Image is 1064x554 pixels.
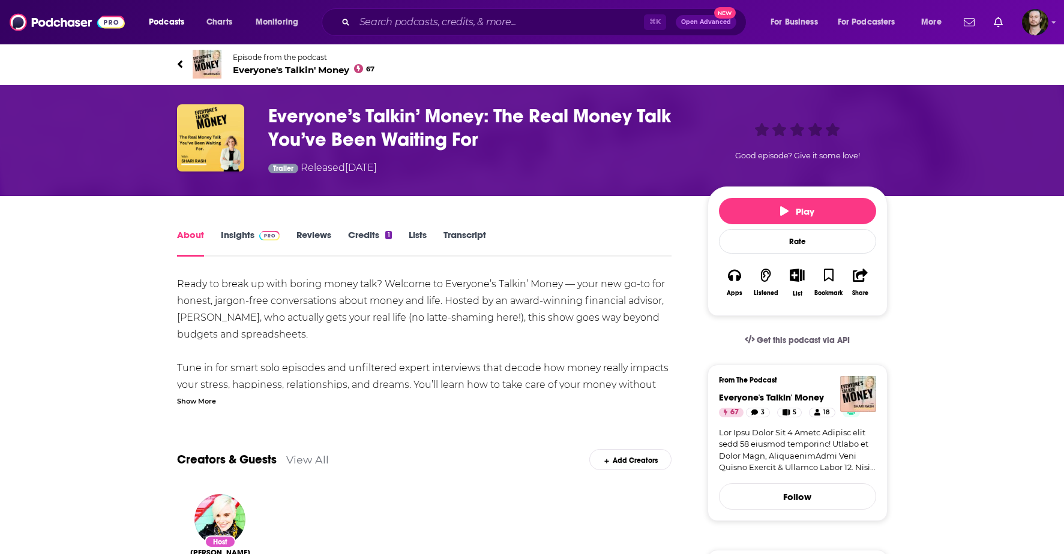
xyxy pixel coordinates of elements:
span: 67 [730,407,739,418]
a: InsightsPodchaser Pro [221,229,280,257]
a: 18 [809,408,835,417]
span: 3 [761,407,765,418]
a: Show notifications dropdown [989,12,1008,32]
span: For Business [771,14,818,31]
span: ⌘ K [644,14,666,30]
a: Lor Ipsu Dolor Sit 4 Ametc Adipisc elit sedd 58 eiusmod temporinc! Utlabo et Dolor Magn, Aliquaen... [719,427,876,474]
a: Transcript [443,229,486,257]
a: Everyone's Talkin' MoneyEpisode from the podcastEveryone's Talkin' Money67 [177,50,888,79]
span: Open Advanced [681,19,731,25]
span: Good episode? Give it some love! [735,151,860,160]
a: Credits1 [348,229,391,257]
button: open menu [913,13,957,32]
span: Episode from the podcast [233,53,375,62]
div: Show More ButtonList [781,261,813,305]
span: Trailer [273,165,293,172]
button: Open AdvancedNew [676,15,736,29]
div: Listened [754,290,778,297]
a: Lists [409,229,427,257]
div: Apps [727,290,742,297]
span: New [714,7,736,19]
button: Show More Button [785,269,810,282]
span: For Podcasters [838,14,895,31]
a: 67 [719,408,744,417]
img: User Profile [1022,9,1048,35]
button: open menu [140,13,200,32]
img: Podchaser Pro [259,231,280,240]
span: Monitoring [256,14,298,31]
button: Play [719,198,876,224]
div: List [793,290,802,297]
a: Everyone's Talkin' Money [719,392,824,403]
div: 1 [385,231,391,239]
div: Search podcasts, credits, & more... [333,8,758,36]
img: Everyone’s Talkin’ Money: The Real Money Talk You’ve Been Waiting For [177,104,244,171]
div: Host [205,535,236,548]
a: 5 [777,408,802,417]
button: Share [844,261,876,305]
span: Everyone's Talkin' Money [233,64,375,76]
span: 18 [823,407,830,418]
button: Follow [719,483,876,510]
a: Reviews [296,229,331,257]
span: Logged in as OutlierAudio [1022,9,1048,35]
a: About [177,229,204,257]
span: Charts [206,14,232,31]
span: Podcasts [149,14,184,31]
img: Everyone's Talkin' Money [193,50,221,79]
img: Podchaser - Follow, Share and Rate Podcasts [10,11,125,34]
span: 67 [366,67,374,72]
a: Creators & Guests [177,452,277,467]
a: Get this podcast via API [735,326,860,355]
img: Everyone's Talkin' Money [840,376,876,412]
button: open menu [762,13,833,32]
div: Rate [719,229,876,254]
div: Share [852,290,868,297]
a: Charts [199,13,239,32]
span: Get this podcast via API [757,335,850,345]
img: Shannah Compton Game [194,494,245,545]
input: Search podcasts, credits, & more... [355,13,644,32]
button: Bookmark [813,261,844,305]
div: Add Creators [589,449,672,470]
a: Show notifications dropdown [959,12,979,32]
div: Ready to break up with boring money talk? Welcome to Everyone’s Talkin’ Money — your new go-to fo... [177,276,672,444]
div: Bookmark [814,290,843,297]
a: 3 [746,408,770,417]
span: Play [780,206,814,217]
button: Show profile menu [1022,9,1048,35]
h3: From The Podcast [719,376,867,384]
h1: Everyone’s Talkin’ Money: The Real Money Talk You’ve Been Waiting For [268,104,688,151]
button: open menu [830,13,913,32]
button: Listened [750,261,781,305]
span: More [921,14,942,31]
a: View All [286,453,329,466]
div: Released [DATE] [268,161,377,177]
button: open menu [247,13,314,32]
span: 5 [793,407,796,418]
button: Apps [719,261,750,305]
